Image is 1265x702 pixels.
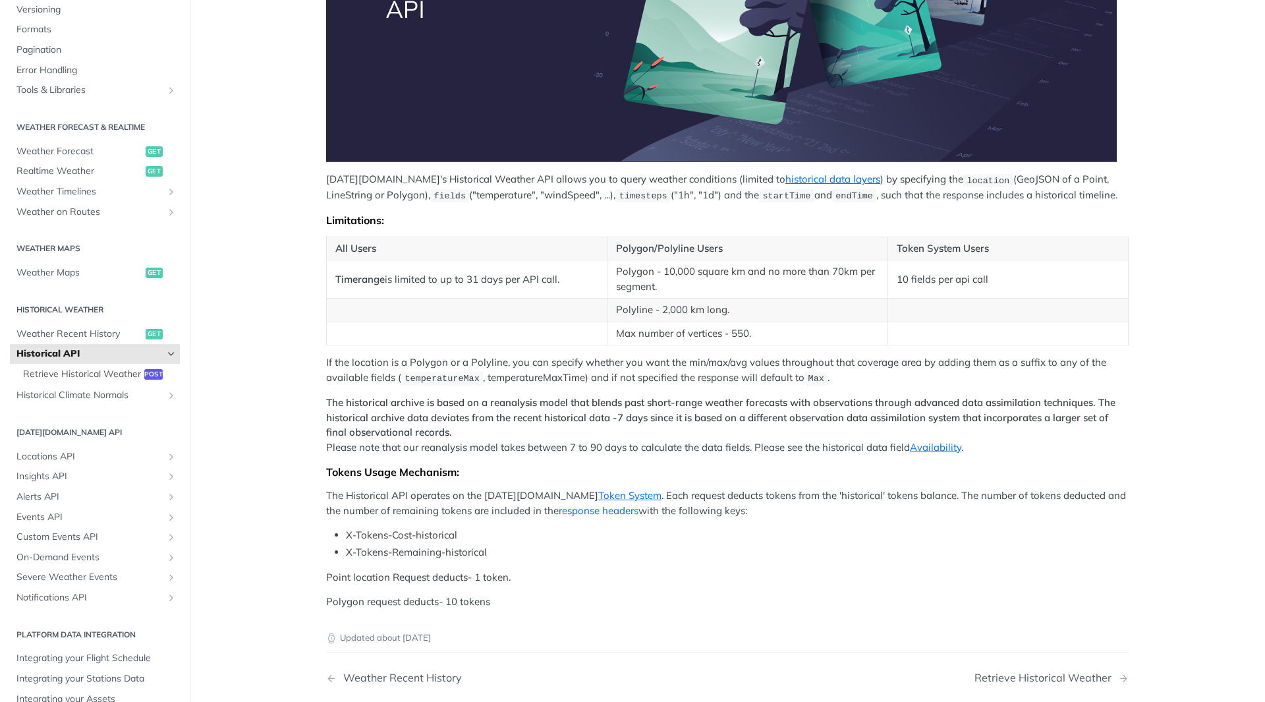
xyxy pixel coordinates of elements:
span: temperatureMax [405,374,479,384]
span: endTime [835,191,873,201]
span: On-Demand Events [16,551,163,564]
a: On-Demand EventsShow subpages for On-Demand Events [10,548,180,568]
a: response headers [559,504,638,517]
a: Formats [10,20,180,40]
h2: [DATE][DOMAIN_NAME] API [10,426,180,438]
p: Updated about [DATE] [326,631,1129,645]
td: Polygon - 10,000 square km and no more than 70km per segment. [607,260,887,299]
span: Locations API [16,450,163,463]
li: X-Tokens-Cost-historical [346,528,1129,543]
a: Tools & LibrariesShow subpages for Tools & Libraries [10,80,180,100]
a: Next Page: Retrieve Historical Weather [974,672,1129,684]
span: Alerts API [16,490,163,504]
button: Show subpages for Weather Timelines [166,187,177,197]
span: location [967,175,1009,185]
span: get [146,146,163,157]
span: Integrating your Stations Data [16,672,177,686]
a: Weather on RoutesShow subpages for Weather on Routes [10,202,180,222]
p: The Historical API operates on the [DATE][DOMAIN_NAME] . Each request deducts tokens from the 'hi... [326,488,1129,518]
a: Severe Weather EventsShow subpages for Severe Weather Events [10,568,180,587]
button: Show subpages for Severe Weather Events [166,572,177,583]
a: Retrieve Historical Weatherpost [16,365,180,384]
span: Max [808,374,824,384]
nav: Pagination Controls [326,658,1129,697]
h2: Weather Forecast & realtime [10,121,180,133]
span: Custom Events API [16,531,163,544]
a: Error Handling [10,61,180,80]
a: Realtime Weatherget [10,161,180,181]
a: Insights APIShow subpages for Insights API [10,467,180,486]
button: Show subpages for On-Demand Events [166,552,177,563]
button: Show subpages for Weather on Routes [166,207,177,218]
span: Insights API [16,470,163,483]
button: Show subpages for Tools & Libraries [166,85,177,96]
a: Alerts APIShow subpages for Alerts API [10,487,180,507]
span: get [146,268,163,278]
button: Show subpages for Custom Events API [166,532,177,542]
h2: Historical Weather [10,304,180,316]
button: Hide subpages for Historical API [166,349,177,359]
button: Show subpages for Historical Climate Normals [166,390,177,401]
span: Versioning [16,3,177,16]
a: historical data layers [785,173,880,185]
div: Retrieve Historical Weather [974,672,1118,684]
th: All Users [327,237,607,260]
span: Error Handling [16,64,177,77]
a: Weather Forecastget [10,142,180,161]
button: Show subpages for Locations API [166,452,177,462]
td: 10 fields per api call [887,260,1128,299]
span: Tools & Libraries [16,84,163,97]
a: Historical Climate NormalsShow subpages for Historical Climate Normals [10,386,180,405]
span: Weather Forecast [16,145,142,158]
span: Integrating your Flight Schedule [16,652,177,665]
th: Token System Users [887,237,1128,260]
a: Integrating your Flight Schedule [10,649,180,668]
button: Show subpages for Insights API [166,471,177,482]
strong: Timerange [335,273,385,285]
span: Weather Timelines [16,185,163,198]
a: Weather Mapsget [10,263,180,283]
button: Show subpages for Events API [166,512,177,523]
button: Show subpages for Alerts API [166,492,177,502]
h2: Platform DATA integration [10,629,180,641]
a: Historical APIHide subpages for Historical API [10,344,180,364]
a: Locations APIShow subpages for Locations API [10,447,180,467]
p: Point location Request deducts- 1 token. [326,570,1129,585]
a: Pagination [10,40,180,60]
span: Historical API [16,347,163,361]
span: get [146,329,163,339]
a: Weather TimelinesShow subpages for Weather Timelines [10,182,180,202]
td: Max number of vertices - 550. [607,322,887,345]
span: Retrieve Historical Weather [23,368,141,381]
a: Availability [910,441,961,453]
span: get [146,166,163,177]
a: Integrating your Stations Data [10,669,180,689]
p: If the location is a Polygon or a Polyline, you can specify whether you want the min/max/avg valu... [326,355,1129,386]
span: Severe Weather Events [16,571,163,584]
th: Polygon/Polyline Users [607,237,887,260]
span: Weather Recent History [16,328,142,341]
div: Tokens Usage Mechanism: [326,465,1129,479]
a: Events APIShow subpages for Events API [10,508,180,527]
div: Limitations: [326,214,1129,227]
a: Weather Recent Historyget [10,324,180,344]
span: Events API [16,511,163,524]
li: X-Tokens-Remaining-historical [346,545,1129,560]
td: Polyline - 2,000 km long. [607,299,887,322]
a: Previous Page: Weather Recent History [326,672,670,684]
span: timesteps [619,191,667,201]
div: Weather Recent History [337,672,462,684]
a: Notifications APIShow subpages for Notifications API [10,588,180,608]
span: Weather on Routes [16,206,163,219]
span: Pagination [16,44,177,57]
span: Realtime Weather [16,165,142,178]
h2: Weather Maps [10,243,180,254]
p: Polygon request deducts- 10 tokens [326,595,1129,610]
td: is limited to up to 31 days per API call. [327,260,607,299]
span: Formats [16,23,177,36]
span: Weather Maps [16,266,142,279]
span: post [144,369,163,380]
span: Notifications API [16,591,163,604]
strong: The historical archive is based on a reanalysis model that blends past short-range weather foreca... [326,396,1115,438]
a: Custom Events APIShow subpages for Custom Events API [10,527,180,547]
